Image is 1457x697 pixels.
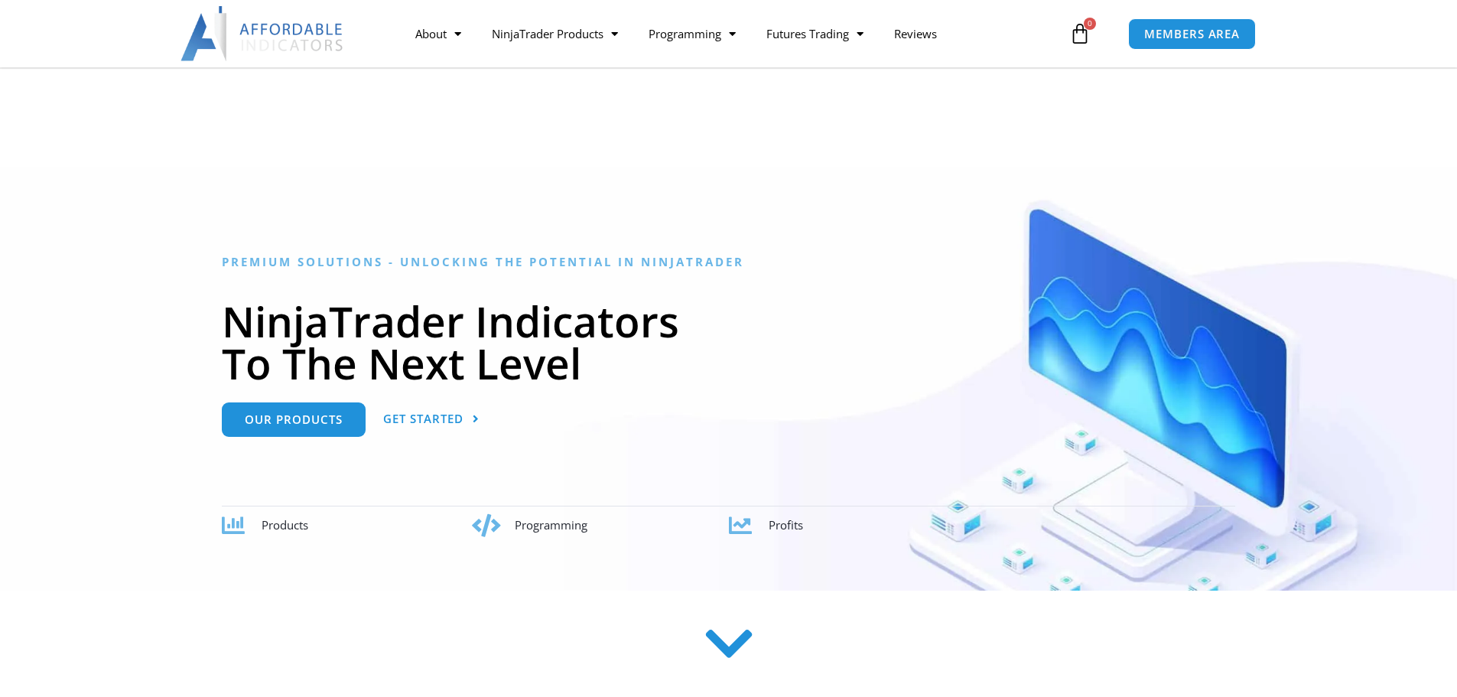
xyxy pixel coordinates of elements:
a: Reviews [879,16,952,51]
a: NinjaTrader Products [476,16,633,51]
a: 0 [1046,11,1114,56]
img: LogoAI | Affordable Indicators – NinjaTrader [180,6,345,61]
h1: NinjaTrader Indicators To The Next Level [222,300,1235,384]
a: Futures Trading [751,16,879,51]
a: Our Products [222,402,366,437]
span: Get Started [383,413,463,425]
a: MEMBERS AREA [1128,18,1256,50]
span: Our Products [245,414,343,425]
span: Profits [769,517,803,533]
a: Get Started [383,402,480,437]
a: About [400,16,476,51]
span: Programming [515,517,587,533]
span: 0 [1084,18,1096,30]
h6: Premium Solutions - Unlocking the Potential in NinjaTrader [222,255,1235,269]
span: MEMBERS AREA [1144,28,1240,40]
nav: Menu [400,16,1065,51]
a: Programming [633,16,751,51]
span: Products [262,517,308,533]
